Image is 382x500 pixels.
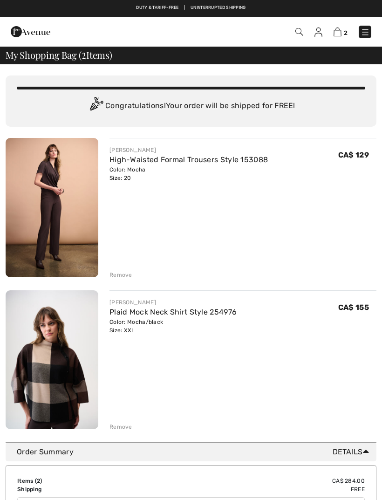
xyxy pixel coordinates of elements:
[344,29,348,36] span: 2
[87,97,105,116] img: Congratulation2.svg
[334,26,348,37] a: 2
[109,146,268,154] div: [PERSON_NAME]
[109,165,268,182] div: Color: Mocha Size: 20
[11,27,50,35] a: 1ère Avenue
[109,155,268,164] a: High-Waisted Formal Trousers Style 153088
[17,97,365,116] div: Congratulations! Your order will be shipped for FREE!
[361,27,370,37] img: Menu
[109,318,237,335] div: Color: Mocha/black Size: XXL
[82,48,86,60] span: 2
[334,27,341,36] img: Shopping Bag
[338,151,369,159] span: CA$ 129
[6,138,98,277] img: High-Waisted Formal Trousers Style 153088
[6,50,112,60] span: My Shopping Bag ( Items)
[333,446,373,458] span: Details
[109,423,132,431] div: Remove
[17,477,140,485] td: Items ( )
[109,308,237,316] a: Plaid Mock Neck Shirt Style 254976
[17,446,373,458] div: Order Summary
[37,478,40,484] span: 2
[109,298,237,307] div: [PERSON_NAME]
[140,485,365,493] td: Free
[140,477,365,485] td: CA$ 284.00
[11,22,50,41] img: 1ère Avenue
[338,303,369,312] span: CA$ 155
[6,290,98,430] img: Plaid Mock Neck Shirt Style 254976
[17,485,140,493] td: Shipping
[295,28,303,36] img: Search
[314,27,322,37] img: My Info
[109,271,132,279] div: Remove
